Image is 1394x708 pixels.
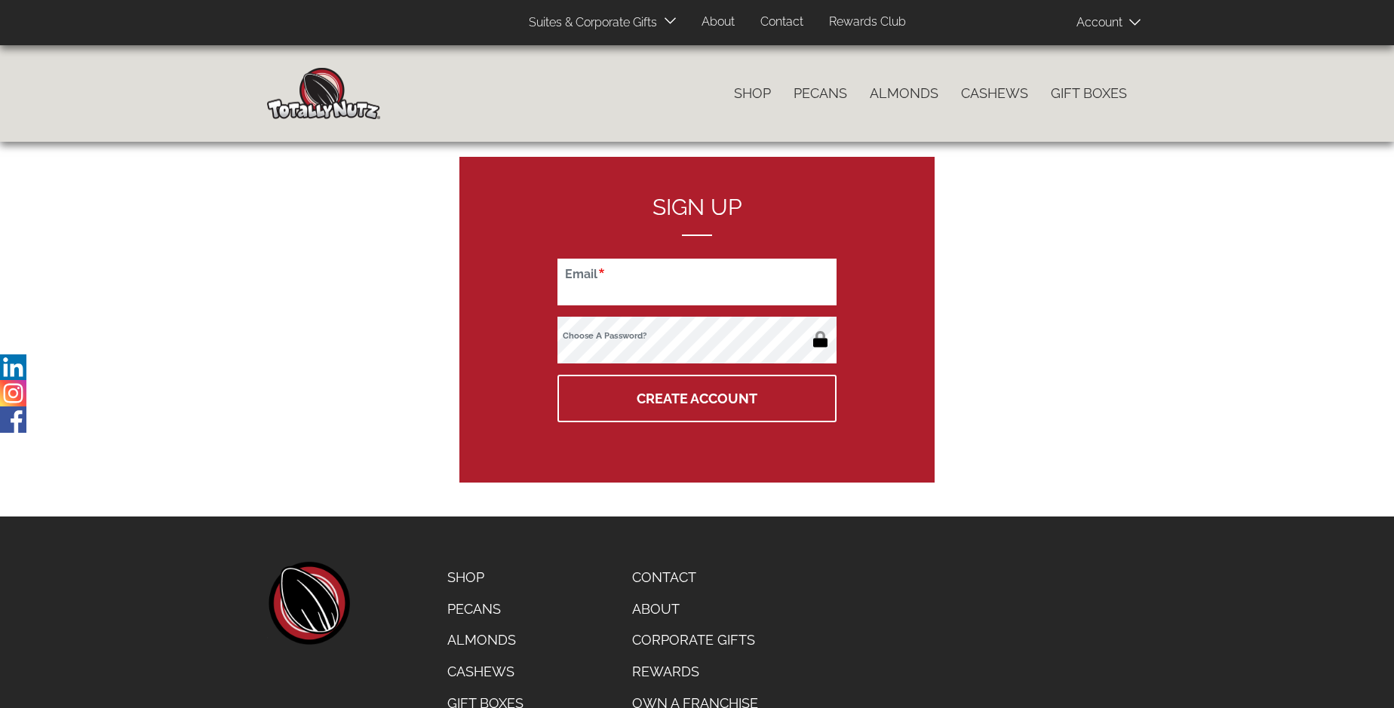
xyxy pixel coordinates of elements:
h2: Sign up [557,195,837,236]
a: Almonds [436,624,535,656]
a: Shop [436,562,535,593]
a: Rewards Club [818,8,917,37]
a: Shop [723,78,782,109]
a: About [621,593,769,625]
a: Suites & Corporate Gifts [517,8,662,38]
a: home [267,562,350,645]
a: Almonds [858,78,950,109]
a: Gift Boxes [1039,78,1138,109]
a: Corporate Gifts [621,624,769,656]
a: Cashews [950,78,1039,109]
a: Contact [621,562,769,593]
img: Home [267,68,380,119]
a: Pecans [782,78,858,109]
input: Email [557,259,837,305]
a: Pecans [436,593,535,625]
a: Cashews [436,656,535,688]
a: About [690,8,746,37]
a: Contact [749,8,815,37]
button: Create Account [557,375,837,422]
a: Rewards [621,656,769,688]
